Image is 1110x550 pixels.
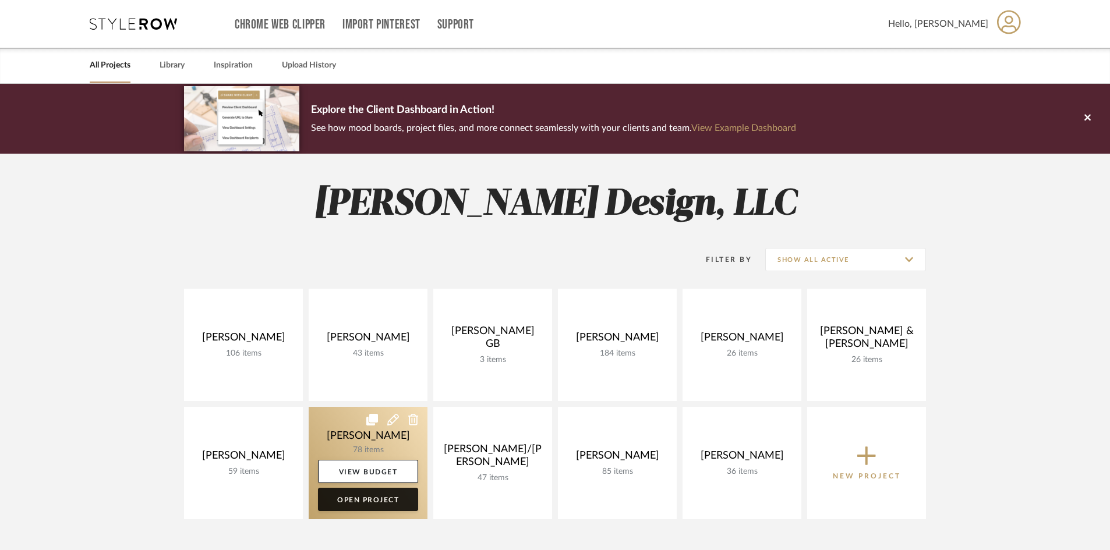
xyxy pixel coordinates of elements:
[214,58,253,73] a: Inspiration
[807,407,926,519] button: New Project
[318,349,418,359] div: 43 items
[443,325,543,355] div: [PERSON_NAME] GB
[437,20,474,30] a: Support
[692,467,792,477] div: 36 items
[691,123,796,133] a: View Example Dashboard
[833,470,901,482] p: New Project
[193,331,294,349] div: [PERSON_NAME]
[160,58,185,73] a: Library
[193,467,294,477] div: 59 items
[193,349,294,359] div: 106 items
[136,183,974,226] h2: [PERSON_NAME] Design, LLC
[311,101,796,120] p: Explore the Client Dashboard in Action!
[567,331,667,349] div: [PERSON_NAME]
[235,20,326,30] a: Chrome Web Clipper
[816,325,917,355] div: [PERSON_NAME] & [PERSON_NAME]
[692,349,792,359] div: 26 items
[567,467,667,477] div: 85 items
[184,86,299,151] img: d5d033c5-7b12-40c2-a960-1ecee1989c38.png
[567,349,667,359] div: 184 items
[443,473,543,483] div: 47 items
[443,443,543,473] div: [PERSON_NAME]/[PERSON_NAME]
[691,254,752,265] div: Filter By
[318,460,418,483] a: View Budget
[692,449,792,467] div: [PERSON_NAME]
[692,331,792,349] div: [PERSON_NAME]
[282,58,336,73] a: Upload History
[342,20,420,30] a: Import Pinterest
[816,355,917,365] div: 26 items
[888,17,988,31] span: Hello, [PERSON_NAME]
[311,120,796,136] p: See how mood boards, project files, and more connect seamlessly with your clients and team.
[443,355,543,365] div: 3 items
[318,488,418,511] a: Open Project
[318,331,418,349] div: [PERSON_NAME]
[567,449,667,467] div: [PERSON_NAME]
[90,58,130,73] a: All Projects
[193,449,294,467] div: [PERSON_NAME]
